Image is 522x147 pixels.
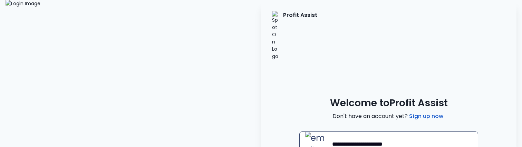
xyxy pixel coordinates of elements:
[332,112,445,120] span: Don't have an account yet?
[408,112,445,120] a: Sign up now
[272,11,279,60] img: SpotOn Logo
[330,97,448,109] span: Welcome to Profit Assist
[283,11,317,60] p: Profit Assist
